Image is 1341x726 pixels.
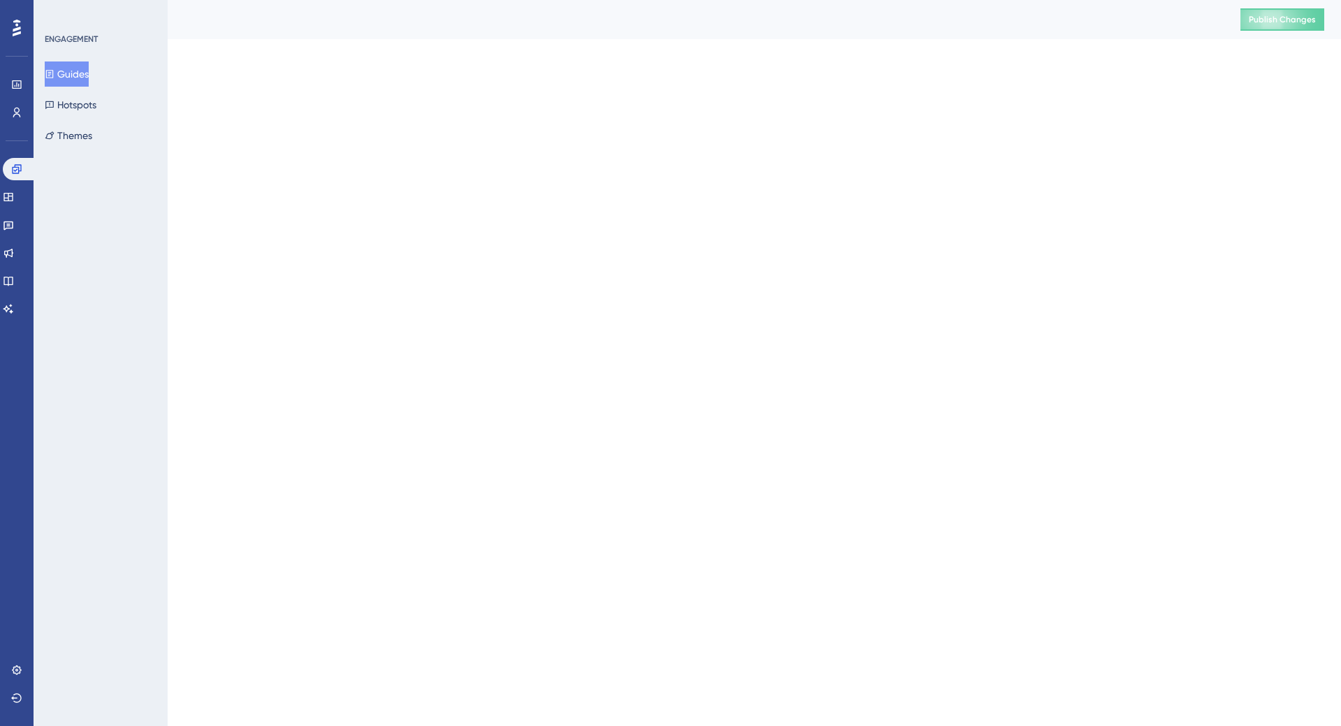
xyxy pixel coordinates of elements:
[1249,14,1316,25] span: Publish Changes
[45,61,89,87] button: Guides
[45,123,92,148] button: Themes
[45,34,98,45] div: ENGAGEMENT
[1240,8,1324,31] button: Publish Changes
[45,92,96,117] button: Hotspots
